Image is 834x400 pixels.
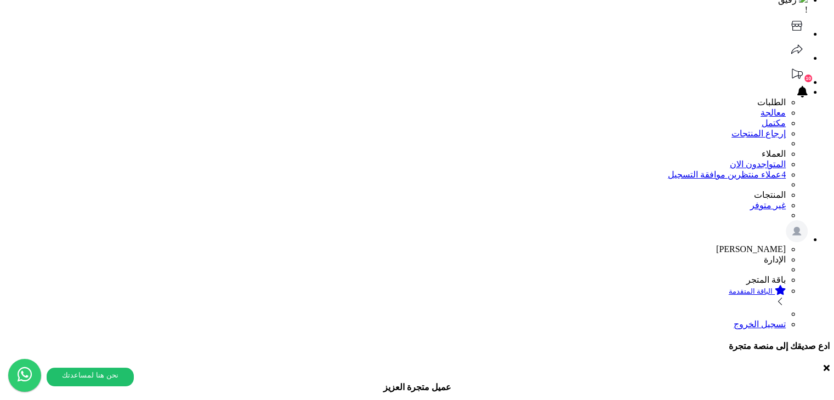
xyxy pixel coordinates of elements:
b: عميل متجرة العزيز [383,382,451,392]
li: باقة المتجر [4,275,786,285]
a: معالجة [4,107,786,118]
span: 4 [781,170,786,179]
li: الإدارة [4,254,786,265]
a: مكتمل [762,118,786,128]
a: تسجيل الخروج [734,319,786,329]
a: غير متوفر [750,201,786,210]
a: تحديثات المنصة [786,77,808,87]
li: العملاء [4,148,786,159]
li: المنتجات [4,190,786,200]
li: الطلبات [4,97,786,107]
span: [PERSON_NAME] [716,244,786,254]
a: الباقة المتقدمة [4,285,786,309]
small: الباقة المتقدمة [729,287,773,295]
a: إرجاع المنتجات [731,129,786,138]
h4: ادع صديقك إلى منصة متجرة [4,341,830,351]
div: ! [4,5,808,15]
a: المتواجدون الان [730,159,786,169]
a: 4عملاء منتظرين موافقة التسجيل [668,170,786,179]
div: 10 [804,75,812,82]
